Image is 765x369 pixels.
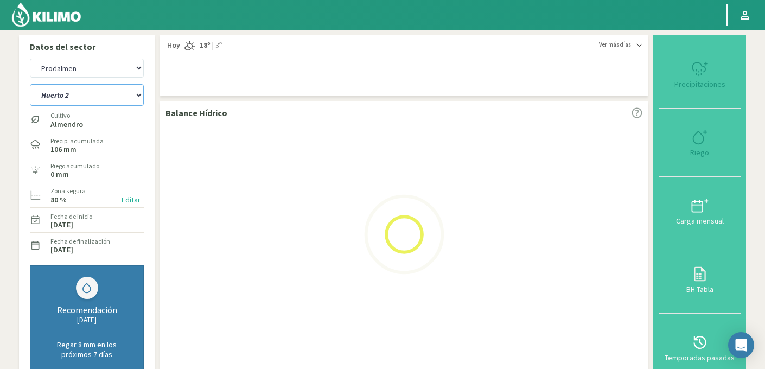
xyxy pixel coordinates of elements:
span: Ver más días [599,40,631,49]
label: Precip. acumulada [50,136,104,146]
label: Cultivo [50,111,83,120]
span: Hoy [165,40,180,51]
button: Precipitaciones [659,40,741,109]
img: Kilimo [11,2,82,28]
label: Riego acumulado [50,161,99,171]
p: Datos del sector [30,40,144,53]
p: Balance Hídrico [165,106,227,119]
div: Riego [662,149,737,156]
div: BH Tabla [662,285,737,293]
button: Riego [659,109,741,177]
div: Open Intercom Messenger [728,332,754,358]
label: 0 mm [50,171,69,178]
label: [DATE] [50,221,73,228]
label: Zona segura [50,186,86,196]
button: Editar [118,194,144,206]
label: Almendro [50,121,83,128]
span: 3º [214,40,222,51]
div: Recomendación [41,304,132,315]
label: Fecha de finalización [50,237,110,246]
div: Precipitaciones [662,80,737,88]
div: Carga mensual [662,217,737,225]
span: | [212,40,214,51]
label: 106 mm [50,146,76,153]
img: Loading... [350,180,458,289]
button: BH Tabla [659,245,741,314]
label: Fecha de inicio [50,212,92,221]
label: 80 % [50,196,67,203]
button: Carga mensual [659,177,741,245]
div: [DATE] [41,315,132,325]
div: Temporadas pasadas [662,354,737,361]
strong: 18º [200,40,211,50]
label: [DATE] [50,246,73,253]
p: Regar 8 mm en los próximos 7 días [41,340,132,359]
